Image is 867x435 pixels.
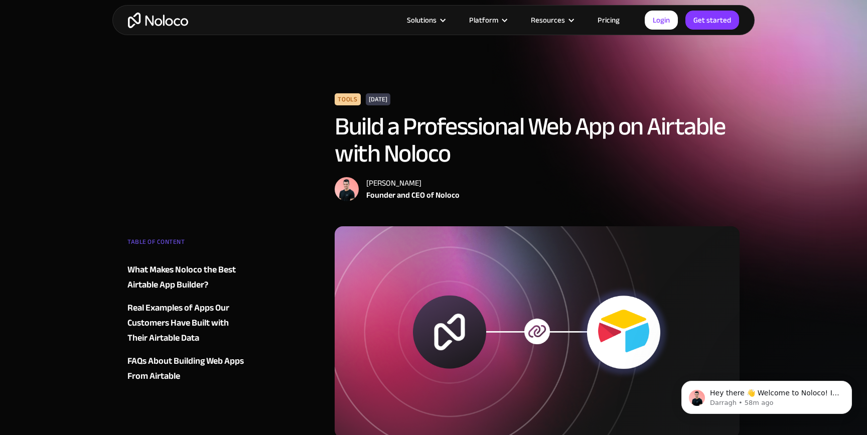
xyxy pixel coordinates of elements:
div: Tools [335,93,360,105]
a: Pricing [585,14,632,27]
a: Real Examples of Apps Our Customers Have Built with Their Airtable Data [127,301,249,346]
a: home [128,13,188,28]
h1: Build a Professional Web App on Airtable with Noloco [335,113,740,167]
a: Login [645,11,678,30]
iframe: Intercom notifications message [666,360,867,430]
div: TABLE OF CONTENT [127,234,249,254]
div: Platform [457,14,518,27]
div: Founder and CEO of Noloco [366,189,460,201]
div: Resources [518,14,585,27]
div: [DATE] [366,93,390,105]
div: Solutions [394,14,457,27]
div: [PERSON_NAME] [366,177,460,189]
a: What Makes Noloco the Best Airtable App Builder? [127,262,249,293]
a: FAQs About Building Web Apps From Airtable [127,354,249,384]
a: Get started [685,11,739,30]
div: Solutions [407,14,437,27]
div: Resources [531,14,565,27]
div: Platform [469,14,498,27]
